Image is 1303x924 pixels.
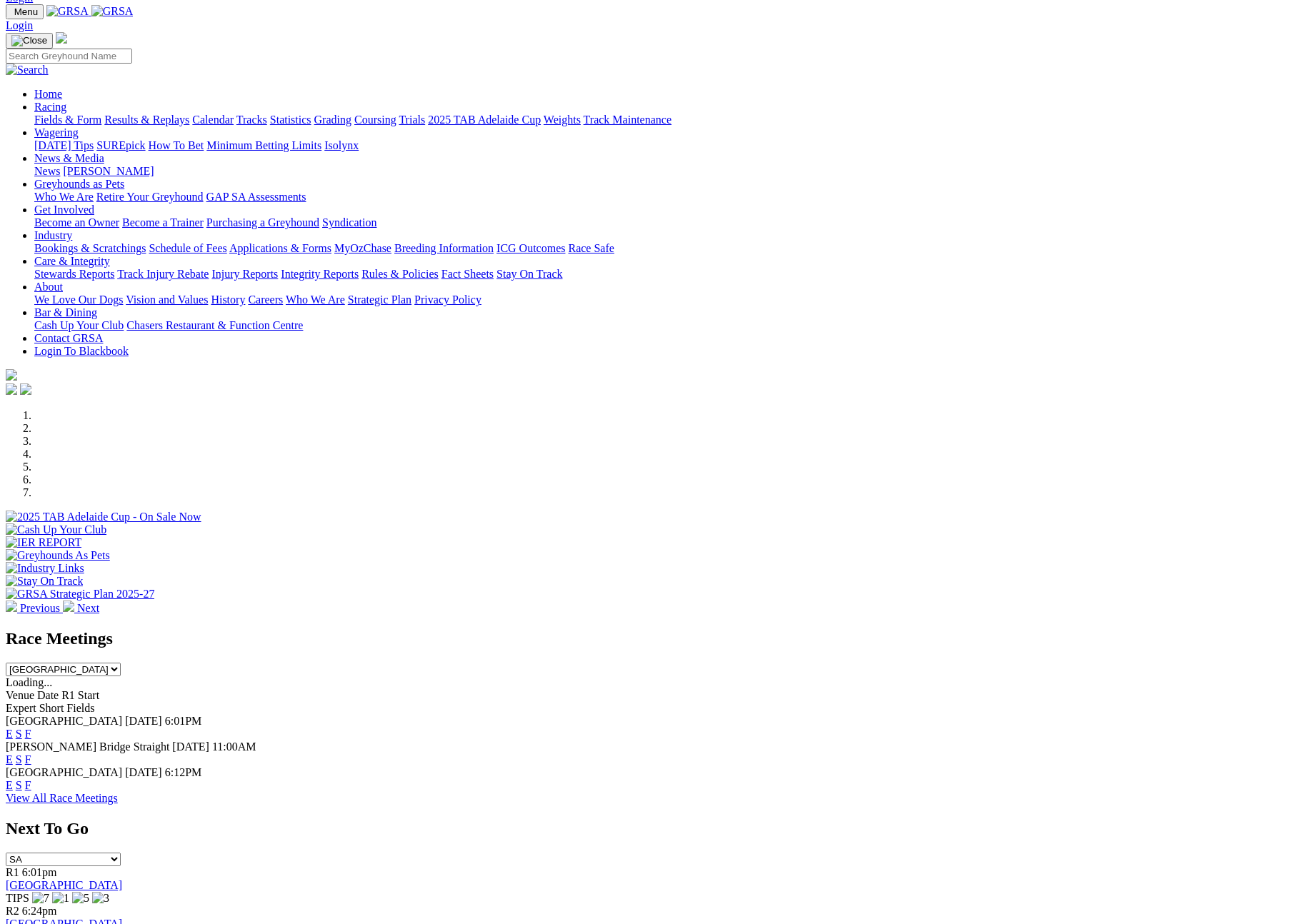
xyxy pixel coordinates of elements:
[34,139,94,151] a: [DATE] Tips
[34,345,129,357] a: Login To Blackbook
[25,753,31,765] a: F
[63,165,154,177] a: [PERSON_NAME]
[6,819,1297,838] h2: Next To Go
[34,242,146,254] a: Bookings & Scratchings
[34,139,1297,152] div: Wagering
[34,191,1297,204] div: Greyhounds as Pets
[441,268,494,280] a: Fact Sheets
[6,905,19,917] span: R2
[206,216,319,229] a: Purchasing a Greyhound
[428,114,541,126] a: 2025 TAB Adelaide Cup
[6,64,49,76] img: Search
[34,204,94,216] a: Get Involved
[34,268,1297,281] div: Care & Integrity
[6,766,122,778] span: [GEOGRAPHIC_DATA]
[34,165,1297,178] div: News & Media
[56,32,67,44] img: logo-grsa-white.png
[34,216,1297,229] div: Get Involved
[20,383,31,395] img: twitter.svg
[211,268,278,280] a: Injury Reports
[6,549,110,562] img: Greyhounds As Pets
[34,165,60,177] a: News
[34,306,97,318] a: Bar & Dining
[34,319,124,331] a: Cash Up Your Club
[34,229,72,241] a: Industry
[314,114,351,126] a: Grading
[6,866,19,878] span: R1
[6,33,53,49] button: Toggle navigation
[122,216,204,229] a: Become a Trainer
[34,332,103,344] a: Contact GRSA
[6,536,81,549] img: IER REPORT
[6,602,63,614] a: Previous
[6,779,13,791] a: E
[34,152,104,164] a: News & Media
[394,242,494,254] a: Breeding Information
[584,114,672,126] a: Track Maintenance
[6,728,13,740] a: E
[34,114,101,126] a: Fields & Form
[34,126,79,139] a: Wagering
[212,740,256,753] span: 11:00AM
[6,689,34,701] span: Venue
[496,268,562,280] a: Stay On Track
[354,114,396,126] a: Coursing
[6,511,201,523] img: 2025 TAB Adelaide Cup - On Sale Now
[46,5,89,18] img: GRSA
[96,191,204,203] a: Retire Your Greyhound
[206,191,306,203] a: GAP SA Assessments
[96,139,145,151] a: SUREpick
[6,715,122,727] span: [GEOGRAPHIC_DATA]
[66,702,94,714] span: Fields
[211,293,245,306] a: History
[61,689,99,701] span: R1 Start
[192,114,234,126] a: Calendar
[77,602,99,614] span: Next
[34,242,1297,255] div: Industry
[6,892,29,904] span: TIPS
[22,905,57,917] span: 6:24pm
[361,268,439,280] a: Rules & Policies
[206,139,321,151] a: Minimum Betting Limits
[125,715,162,727] span: [DATE]
[63,601,74,612] img: chevron-right-pager-white.svg
[399,114,425,126] a: Trials
[165,715,202,727] span: 6:01PM
[25,728,31,740] a: F
[172,740,209,753] span: [DATE]
[34,114,1297,126] div: Racing
[32,892,49,905] img: 7
[229,242,331,254] a: Applications & Forms
[34,281,63,293] a: About
[414,293,481,306] a: Privacy Policy
[6,523,106,536] img: Cash Up Your Club
[6,4,44,19] button: Toggle navigation
[6,562,84,575] img: Industry Links
[6,369,17,381] img: logo-grsa-white.png
[6,575,83,588] img: Stay On Track
[34,268,114,280] a: Stewards Reports
[14,6,38,17] span: Menu
[322,216,376,229] a: Syndication
[34,101,66,113] a: Racing
[63,602,99,614] a: Next
[6,19,33,31] a: Login
[6,629,1297,648] h2: Race Meetings
[11,35,47,46] img: Close
[16,779,22,791] a: S
[6,676,52,688] span: Loading...
[236,114,267,126] a: Tracks
[34,178,124,190] a: Greyhounds as Pets
[248,293,283,306] a: Careers
[149,242,226,254] a: Schedule of Fees
[16,728,22,740] a: S
[6,740,169,753] span: [PERSON_NAME] Bridge Straight
[496,242,565,254] a: ICG Outcomes
[39,702,64,714] span: Short
[6,702,36,714] span: Expert
[117,268,209,280] a: Track Injury Rebate
[34,293,123,306] a: We Love Our Dogs
[34,191,94,203] a: Who We Are
[286,293,345,306] a: Who We Are
[16,753,22,765] a: S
